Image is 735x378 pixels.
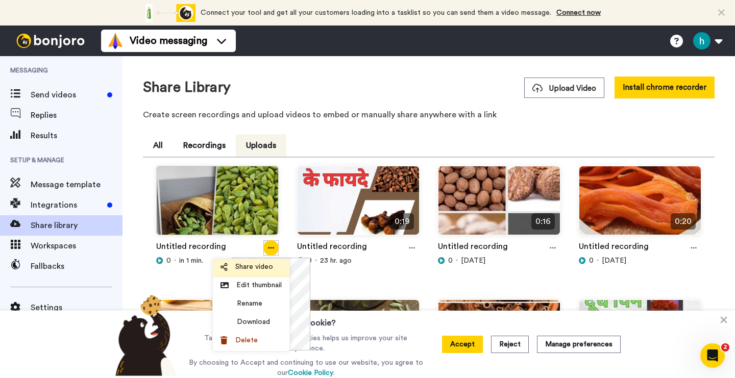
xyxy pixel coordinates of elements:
span: 0 [166,256,171,266]
h3: Want a cookie? [276,311,336,329]
img: bj-logo-header-white.svg [12,34,89,48]
span: Download [237,317,270,327]
span: 0 [589,256,594,266]
img: 81da91a4-7f78-46dd-86be-3b928a8f1e67_thumbnail_source_1754971375.jpg [579,300,701,377]
span: Send videos [31,89,103,101]
span: Connect your tool and get all your customers loading into a tasklist so you can send them a video... [201,9,551,16]
img: 55046e09-a112-40e5-9b07-6ea0863edcbd_thumbnail_source_1755317521.jpg [579,166,701,243]
div: 23 hr. ago [297,256,420,266]
img: bear-with-cookie.png [106,294,182,376]
button: Reject [491,336,529,353]
div: animation [139,4,195,22]
p: Taking one of our delicious cookies helps us improve your site experience. [186,333,426,354]
button: Manage preferences [537,336,621,353]
button: Uploads [236,134,286,157]
img: bbee1129-2fb2-4130-844c-d06d989e865c_thumbnail_source_1755490965.jpg [298,166,419,243]
button: Recordings [173,134,236,157]
span: Share library [31,219,122,232]
p: Create screen recordings and upload videos to embed or manually share anywhere with a link [143,109,715,121]
a: Untitled recording [156,240,226,256]
span: Results [31,130,122,142]
button: All [143,134,173,157]
span: 0:16 [531,213,555,230]
h1: Share Library [143,80,231,95]
span: Replies [31,109,122,121]
span: Integrations [31,199,103,211]
span: Edit thumbnail [236,280,282,290]
span: 2 [721,343,729,351]
button: Upload Video [524,78,604,98]
img: 1da50113-0521-4bbc-883e-087078c99476_thumbnail_source_1755403597.jpg [438,166,560,243]
a: Untitled recording [438,240,508,256]
div: in 1 min. [156,256,279,266]
p: By choosing to Accept and continuing to use our website, you agree to our . [186,358,426,378]
span: 0:20 [671,213,696,230]
div: [DATE] [579,256,701,266]
a: Cookie Policy [288,369,333,376]
span: Upload Video [532,83,596,94]
iframe: Intercom live chat [700,343,725,368]
a: Untitled recording [297,240,367,256]
span: 0 [448,256,453,266]
span: Settings [31,301,122,314]
img: 25cc25fb-d3c2-4d53-9038-dba66b76984c_thumbnail_source_1755575010.jpg [157,166,278,243]
span: Message template [31,179,122,191]
button: Install chrome recorder [615,77,715,98]
img: 66d15da5-ad34-4ee0-b076-3cae384d1256_thumbnail_source_1755144247.jpg [298,300,419,377]
span: Video messaging [130,34,207,48]
img: vm-color.svg [107,33,124,49]
span: Rename [237,298,262,309]
img: 5acd261b-bc12-4353-82eb-b61ee0ec5919_thumbnail_source_1755057614.jpg [438,300,560,377]
a: Untitled recording [579,240,649,256]
button: Accept [442,336,483,353]
span: 0:19 [390,213,414,230]
span: Delete [235,335,258,345]
span: Fallbacks [31,260,122,272]
a: Connect now [556,9,601,16]
span: 0 [307,256,312,266]
div: [DATE] [438,256,560,266]
span: Workspaces [31,240,122,252]
span: Share video [235,262,273,272]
